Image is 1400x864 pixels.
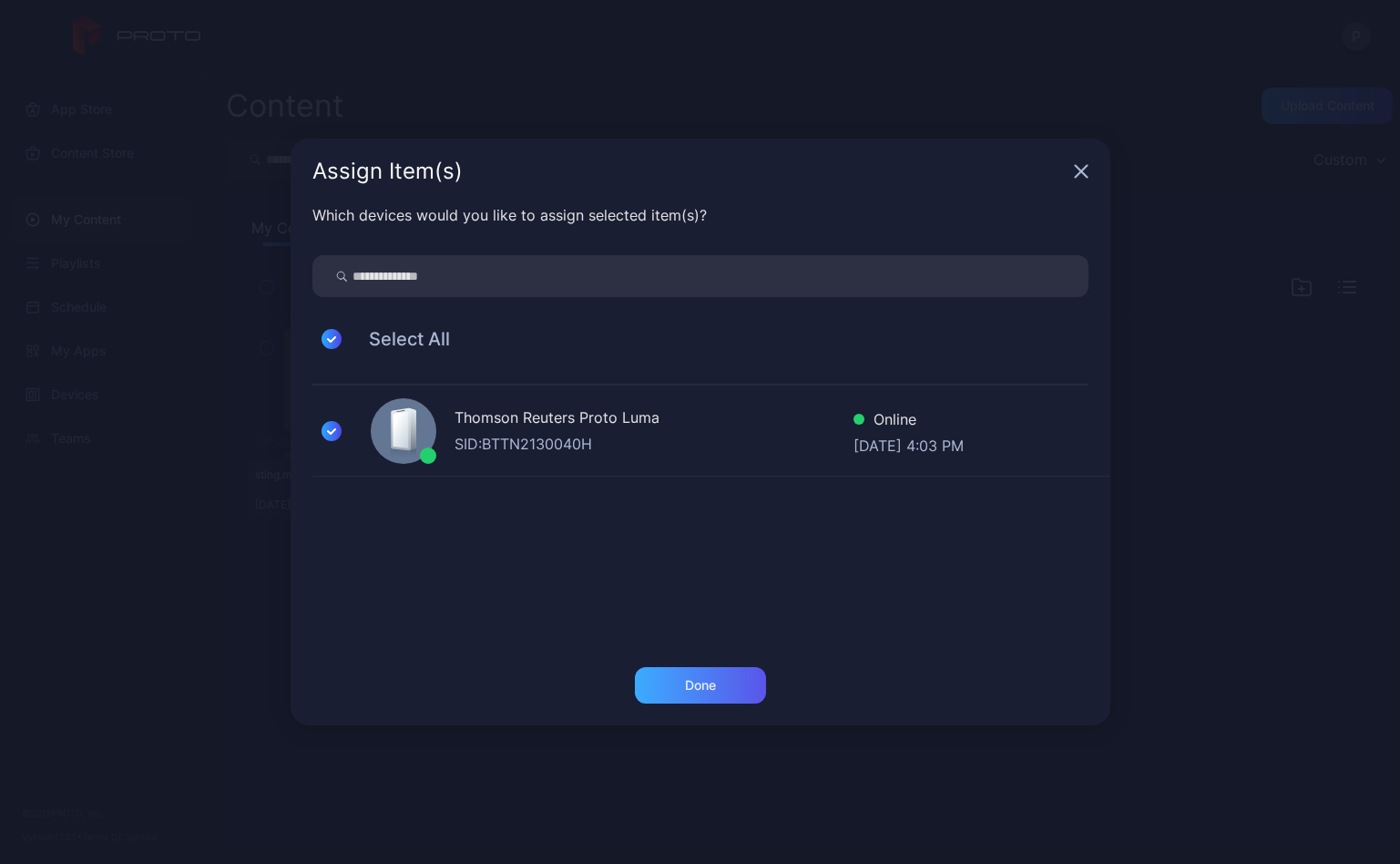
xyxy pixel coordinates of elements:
[312,204,1088,226] div: Which devices would you like to assign selected item(s)?
[853,408,964,435] div: Online
[351,328,450,350] span: Select All
[312,160,1067,182] div: Assign Item(s)
[455,406,853,433] div: Thomson Reuters Proto Luma
[853,435,964,453] div: [DATE] 4:03 PM
[635,667,766,704] button: Done
[685,678,716,693] div: Done
[455,433,853,455] div: SID: BTTN2130040H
